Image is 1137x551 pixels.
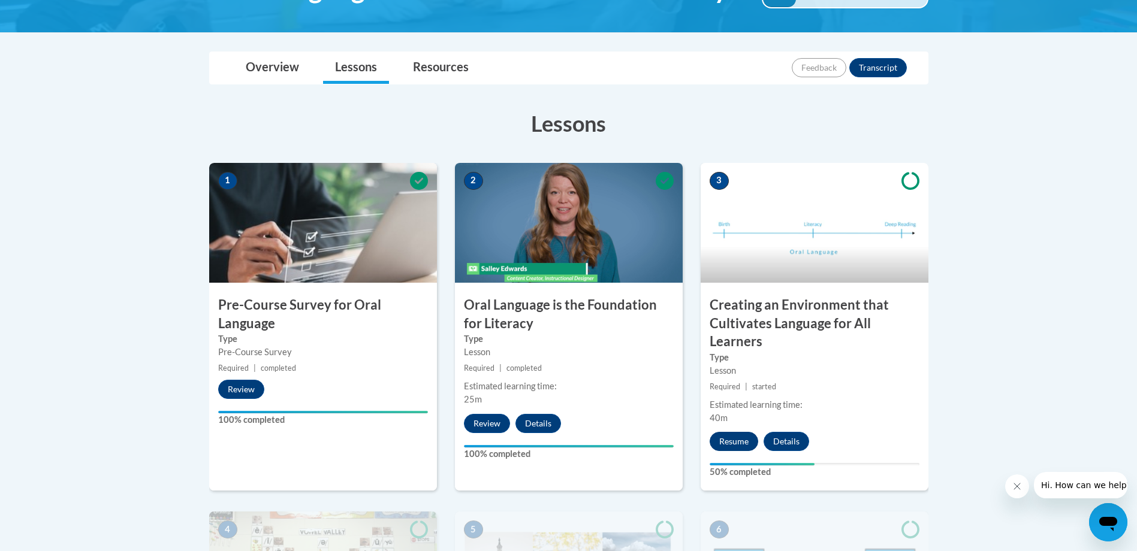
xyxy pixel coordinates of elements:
[464,445,674,447] div: Your progress
[710,463,815,465] div: Your progress
[701,296,928,351] h3: Creating an Environment that Cultivates Language for All Learners
[710,413,728,423] span: 40m
[1089,503,1127,541] iframe: Button to launch messaging window
[710,364,919,377] div: Lesson
[209,163,437,283] img: Course Image
[464,520,483,538] span: 5
[506,364,542,373] span: completed
[1034,472,1127,498] iframe: Message from company
[710,398,919,411] div: Estimated learning time:
[764,432,809,451] button: Details
[455,163,683,283] img: Course Image
[752,382,776,391] span: started
[710,172,729,190] span: 3
[710,465,919,479] label: 50% completed
[218,346,428,359] div: Pre-Course Survey
[218,364,249,373] span: Required
[401,52,481,84] a: Resources
[710,520,729,538] span: 6
[218,172,237,190] span: 1
[218,411,428,413] div: Your progress
[464,364,494,373] span: Required
[499,364,502,373] span: |
[710,382,740,391] span: Required
[218,413,428,426] label: 100% completed
[254,364,256,373] span: |
[745,382,747,391] span: |
[464,414,510,433] button: Review
[464,332,674,346] label: Type
[515,414,561,433] button: Details
[455,296,683,333] h3: Oral Language is the Foundation for Literacy
[218,332,428,346] label: Type
[234,52,311,84] a: Overview
[464,172,483,190] span: 2
[701,163,928,283] img: Course Image
[792,58,846,77] button: Feedback
[464,380,674,393] div: Estimated learning time:
[464,394,482,404] span: 25m
[464,447,674,461] label: 100% completed
[7,8,97,18] span: Hi. How can we help?
[209,296,437,333] h3: Pre-Course Survey for Oral Language
[323,52,389,84] a: Lessons
[710,351,919,364] label: Type
[209,108,928,138] h3: Lessons
[1005,474,1029,498] iframe: Close message
[464,346,674,359] div: Lesson
[218,520,237,538] span: 4
[261,364,296,373] span: completed
[218,380,264,399] button: Review
[710,432,758,451] button: Resume
[849,58,907,77] button: Transcript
